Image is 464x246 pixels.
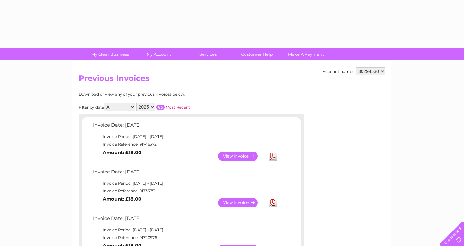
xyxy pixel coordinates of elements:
div: Download or view any of your previous invoices below. [79,92,248,97]
td: Invoice Period: [DATE] - [DATE] [92,180,280,187]
a: Services [181,48,235,60]
h2: Previous Invoices [79,74,385,86]
a: View [218,152,266,161]
td: Invoice Reference: 91733751 [92,187,280,195]
div: Account number [323,67,385,75]
a: Most Recent [166,105,190,110]
b: Amount: £18.00 [103,196,141,202]
td: Invoice Period: [DATE] - [DATE] [92,133,280,141]
td: Invoice Reference: 91746572 [92,141,280,148]
a: Make A Payment [279,48,333,60]
td: Invoice Date: [DATE] [92,121,280,133]
td: Invoice Period: [DATE] - [DATE] [92,226,280,234]
a: Download [269,198,277,207]
a: Customer Help [230,48,284,60]
b: Amount: £18.00 [103,150,141,155]
td: Invoice Date: [DATE] [92,168,280,180]
a: My Clear Business [83,48,137,60]
div: Filter by date [79,103,248,111]
a: View [218,198,266,207]
a: My Account [132,48,186,60]
a: Download [269,152,277,161]
td: Invoice Date: [DATE] [92,214,280,226]
td: Invoice Reference: 91720976 [92,234,280,241]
